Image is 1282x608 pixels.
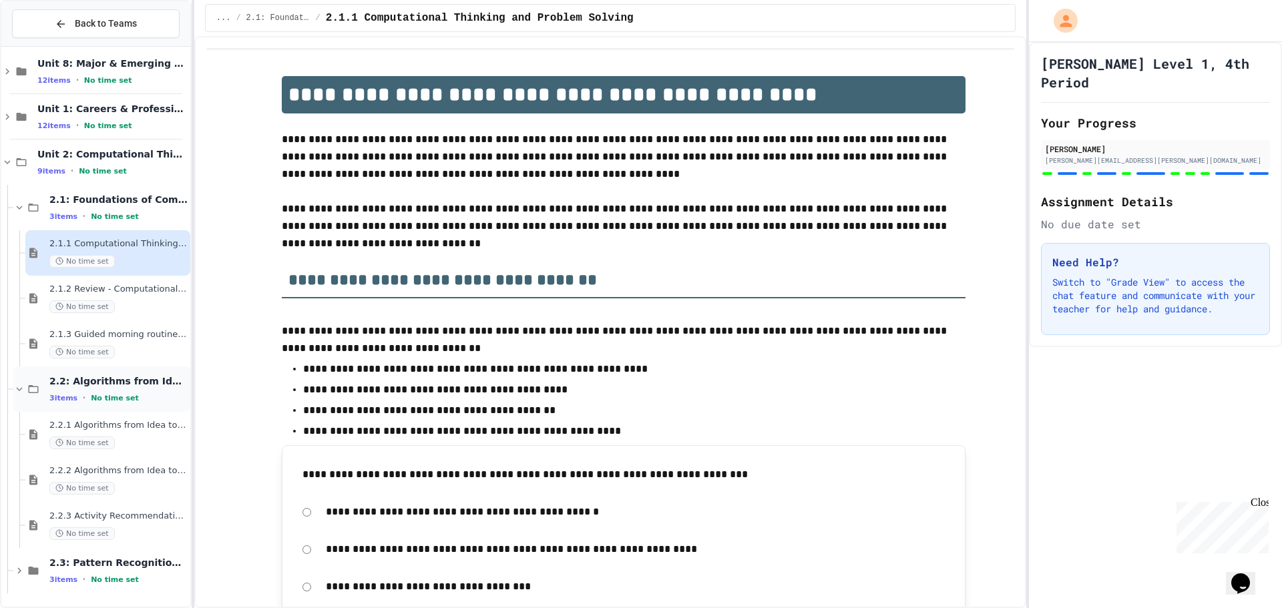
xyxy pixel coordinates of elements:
[1226,555,1269,595] iframe: chat widget
[49,284,188,295] span: 2.1.2 Review - Computational Thinking and Problem Solving
[84,76,132,85] span: No time set
[1045,143,1266,155] div: [PERSON_NAME]
[91,212,139,221] span: No time set
[91,575,139,584] span: No time set
[12,9,180,38] button: Back to Teams
[49,212,77,221] span: 3 items
[83,392,85,403] span: •
[37,148,188,160] span: Unit 2: Computational Thinking & Problem-Solving
[49,329,188,340] span: 2.1.3 Guided morning routine flowchart
[316,13,320,23] span: /
[49,436,115,449] span: No time set
[49,420,188,431] span: 2.2.1 Algorithms from Idea to Flowchart
[83,574,85,585] span: •
[37,57,188,69] span: Unit 8: Major & Emerging Technologies
[49,465,188,477] span: 2.2.2 Algorithms from Idea to Flowchart - Review
[37,76,71,85] span: 12 items
[1041,216,1270,232] div: No due date set
[49,255,115,268] span: No time set
[49,346,115,358] span: No time set
[76,75,79,85] span: •
[236,13,240,23] span: /
[326,10,634,26] span: 2.1.1 Computational Thinking and Problem Solving
[37,167,65,176] span: 9 items
[49,194,188,206] span: 2.1: Foundations of Computational Thinking
[1041,192,1270,211] h2: Assignment Details
[1041,113,1270,132] h2: Your Progress
[75,17,137,31] span: Back to Teams
[79,167,127,176] span: No time set
[49,482,115,495] span: No time set
[216,13,231,23] span: ...
[1171,497,1269,553] iframe: chat widget
[49,557,188,569] span: 2.3: Pattern Recognition & Decomposition
[1041,54,1270,91] h1: [PERSON_NAME] Level 1, 4th Period
[1040,5,1081,36] div: My Account
[1052,254,1259,270] h3: Need Help?
[71,166,73,176] span: •
[49,238,188,250] span: 2.1.1 Computational Thinking and Problem Solving
[37,103,188,115] span: Unit 1: Careers & Professionalism
[1045,156,1266,166] div: [PERSON_NAME][EMAIL_ADDRESS][PERSON_NAME][DOMAIN_NAME]
[1052,276,1259,316] p: Switch to "Grade View" to access the chat feature and communicate with your teacher for help and ...
[5,5,92,85] div: Chat with us now!Close
[76,120,79,131] span: •
[37,121,71,130] span: 12 items
[246,13,310,23] span: 2.1: Foundations of Computational Thinking
[91,394,139,402] span: No time set
[49,527,115,540] span: No time set
[84,121,132,130] span: No time set
[49,394,77,402] span: 3 items
[49,375,188,387] span: 2.2: Algorithms from Idea to Flowchart
[49,300,115,313] span: No time set
[83,211,85,222] span: •
[49,511,188,522] span: 2.2.3 Activity Recommendation Algorithm
[49,575,77,584] span: 3 items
